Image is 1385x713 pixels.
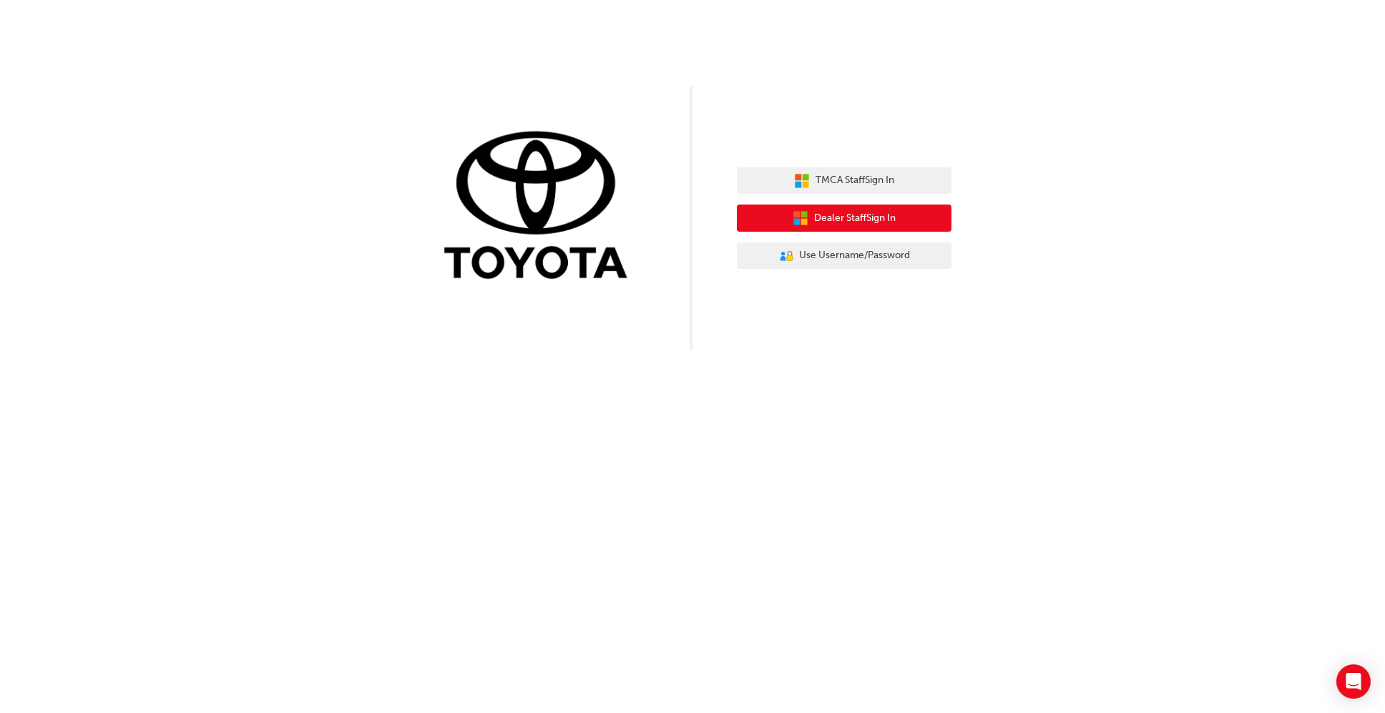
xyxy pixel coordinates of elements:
div: Open Intercom Messenger [1336,664,1371,699]
button: Use Username/Password [737,242,951,270]
button: Dealer StaffSign In [737,205,951,232]
button: TMCA StaffSign In [737,167,951,195]
span: Use Username/Password [800,247,911,264]
span: Dealer Staff Sign In [814,210,896,227]
img: Trak [434,128,648,286]
span: TMCA Staff Sign In [816,172,894,189]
